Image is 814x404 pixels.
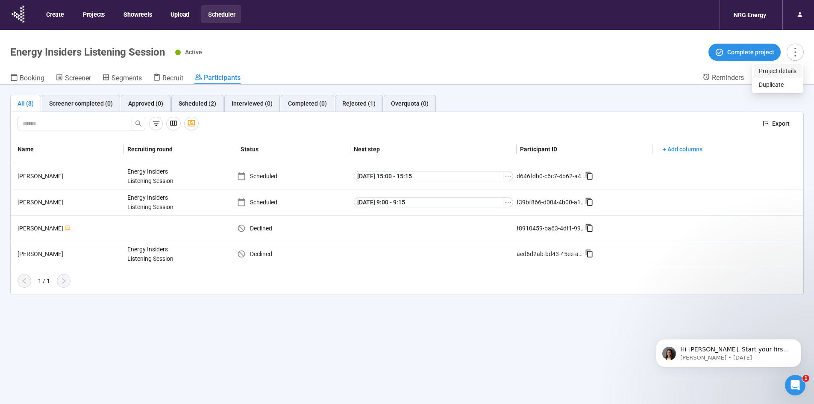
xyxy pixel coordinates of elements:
[656,142,709,156] button: + Add columns
[503,171,513,181] button: ellipsis
[517,198,585,207] div: f39bf866-d004-4b00-a177-413d11a1bea8
[391,99,429,108] div: Overquota (0)
[18,274,31,288] button: left
[663,144,702,154] span: + Add columns
[57,274,71,288] button: right
[112,74,142,82] span: Segments
[132,117,145,130] button: search
[65,74,91,82] span: Screener
[342,99,376,108] div: Rejected (1)
[357,171,412,181] span: [DATE] 15:00 - 15:15
[763,121,769,127] span: export
[727,47,774,57] span: Complete project
[237,171,350,181] div: Scheduled
[162,74,183,82] span: Recruit
[729,7,771,23] div: NRG Energy
[288,99,327,108] div: Completed (0)
[785,375,805,395] iframe: Intercom live chat
[124,163,188,189] div: Energy Insiders Listening Session
[759,80,796,89] span: Duplicate
[350,136,517,163] th: Next step
[517,136,652,163] th: Participant ID
[712,74,744,82] span: Reminders
[10,46,165,58] h1: Energy Insiders Listening Session
[756,117,796,130] button: exportExport
[56,73,91,84] a: Screener
[787,44,804,61] button: more
[14,224,124,233] div: [PERSON_NAME]
[204,74,241,82] span: Participants
[124,241,188,267] div: Energy Insiders Listening Session
[37,25,146,74] span: Hi [PERSON_NAME], Start your first project [DATE]. You can launch your first video research proje...
[702,73,744,83] a: Reminders
[802,375,809,382] span: 1
[14,198,124,207] div: [PERSON_NAME]
[237,249,350,259] div: Declined
[179,99,216,108] div: Scheduled (2)
[194,73,241,84] a: Participants
[201,5,241,23] button: Scheduler
[517,249,585,259] div: aed6d2ab-bd43-45ee-ae8e-00cffc224a1c
[14,171,124,181] div: [PERSON_NAME]
[11,136,124,163] th: Name
[237,198,350,207] div: Scheduled
[708,44,781,61] button: Complete project
[153,73,183,84] a: Recruit
[135,120,142,127] span: search
[185,49,202,56] span: Active
[789,46,801,58] span: more
[354,197,503,207] button: [DATE] 9:00 - 9:15
[772,119,790,128] span: Export
[759,66,796,76] span: Project details
[102,73,142,84] a: Segments
[18,99,34,108] div: All (3)
[505,199,511,206] span: ellipsis
[517,224,585,233] div: f8910459-ba63-4df1-9923-f34071f91ba0
[14,249,124,259] div: [PERSON_NAME]
[21,277,28,284] span: left
[117,5,158,23] button: Showreels
[643,321,814,381] iframe: Intercom notifications message
[39,5,70,23] button: Create
[164,5,195,23] button: Upload
[10,73,44,84] a: Booking
[237,224,350,233] div: Declined
[232,99,273,108] div: Interviewed (0)
[38,276,50,286] div: 1 / 1
[37,33,147,41] p: Message from Nikki, sent 4d ago
[517,171,585,181] div: d646fdb0-c6c7-4b62-a490-cbfcc2029e8b
[128,99,163,108] div: Approved (0)
[124,189,188,215] div: Energy Insiders Listening Session
[503,197,513,207] button: ellipsis
[60,277,67,284] span: right
[354,171,503,181] button: [DATE] 15:00 - 15:15
[124,136,237,163] th: Recruiting round
[76,5,111,23] button: Projects
[505,173,511,180] span: ellipsis
[49,99,113,108] div: Screener completed (0)
[237,136,350,163] th: Status
[20,74,44,82] span: Booking
[357,198,405,207] span: [DATE] 9:00 - 9:15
